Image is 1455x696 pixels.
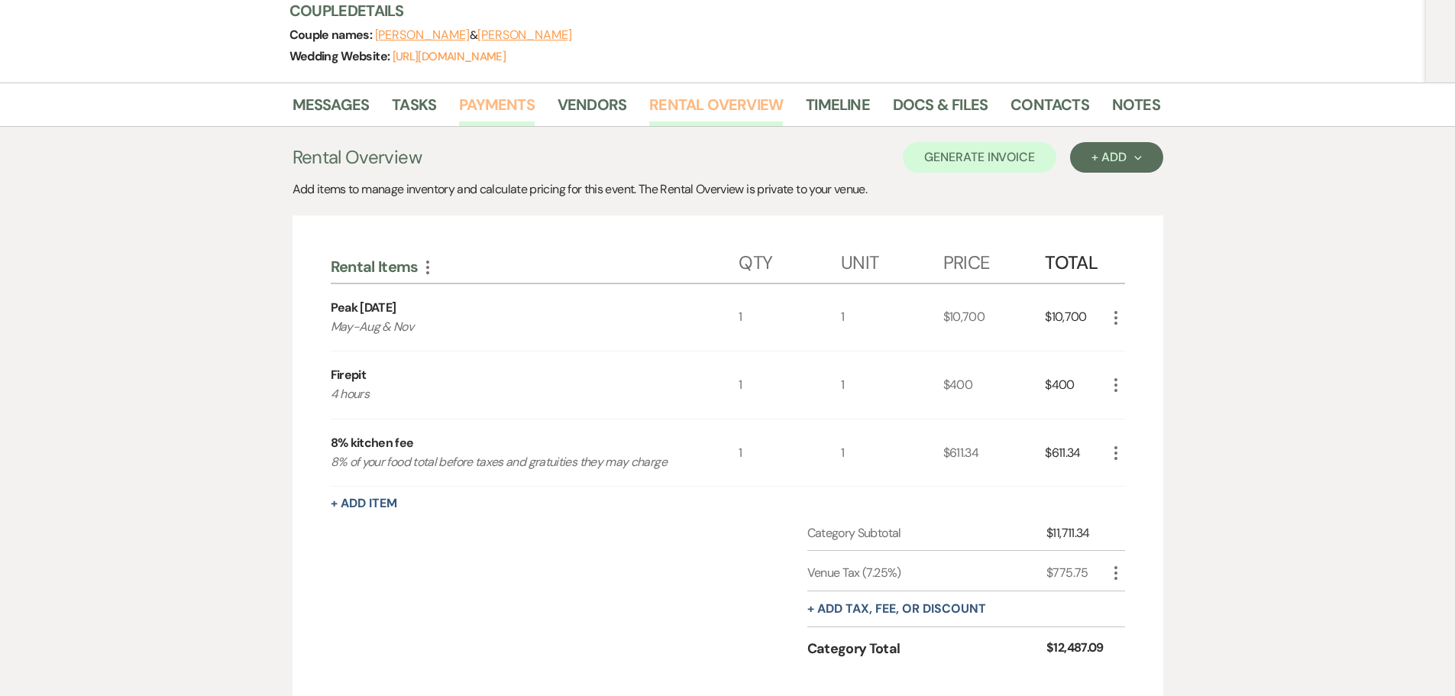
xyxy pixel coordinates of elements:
[1045,284,1106,351] div: $10,700
[331,452,698,472] p: 8% of your food total before taxes and gratuities they may charge
[943,284,1046,351] div: $10,700
[375,29,470,41] button: [PERSON_NAME]
[1045,237,1106,283] div: Total
[331,257,739,277] div: Rental Items
[392,92,436,126] a: Tasks
[1046,524,1106,542] div: $11,711.34
[806,92,870,126] a: Timeline
[893,92,988,126] a: Docs & Files
[1045,351,1106,419] div: $400
[649,92,783,126] a: Rental Overview
[375,28,572,43] span: &
[807,639,1047,659] div: Category Total
[903,142,1056,173] button: Generate Invoice
[558,92,626,126] a: Vendors
[739,284,841,351] div: 1
[477,29,572,41] button: [PERSON_NAME]
[1046,639,1106,659] div: $12,487.09
[293,144,422,171] h3: Rental Overview
[393,49,506,64] a: [URL][DOMAIN_NAME]
[289,27,375,43] span: Couple names:
[807,603,986,615] button: + Add tax, fee, or discount
[841,351,943,419] div: 1
[943,351,1046,419] div: $400
[807,524,1047,542] div: Category Subtotal
[841,419,943,487] div: 1
[331,366,367,384] div: Firepit
[807,564,1047,582] div: Venue Tax (7.25%)
[841,284,943,351] div: 1
[331,497,397,510] button: + Add Item
[1112,92,1160,126] a: Notes
[331,434,414,452] div: 8% kitchen fee
[1091,151,1141,163] div: + Add
[293,92,370,126] a: Messages
[841,237,943,283] div: Unit
[289,48,393,64] span: Wedding Website:
[293,180,1163,199] div: Add items to manage inventory and calculate pricing for this event. The Rental Overview is privat...
[943,237,1046,283] div: Price
[1070,142,1162,173] button: + Add
[1010,92,1089,126] a: Contacts
[1046,564,1106,582] div: $775.75
[943,419,1046,487] div: $611.34
[739,237,841,283] div: Qty
[331,384,698,404] p: 4 hours
[331,317,698,337] p: May-Aug & Nov
[739,351,841,419] div: 1
[459,92,535,126] a: Payments
[331,299,396,317] div: Peak [DATE]
[1045,419,1106,487] div: $611.34
[739,419,841,487] div: 1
